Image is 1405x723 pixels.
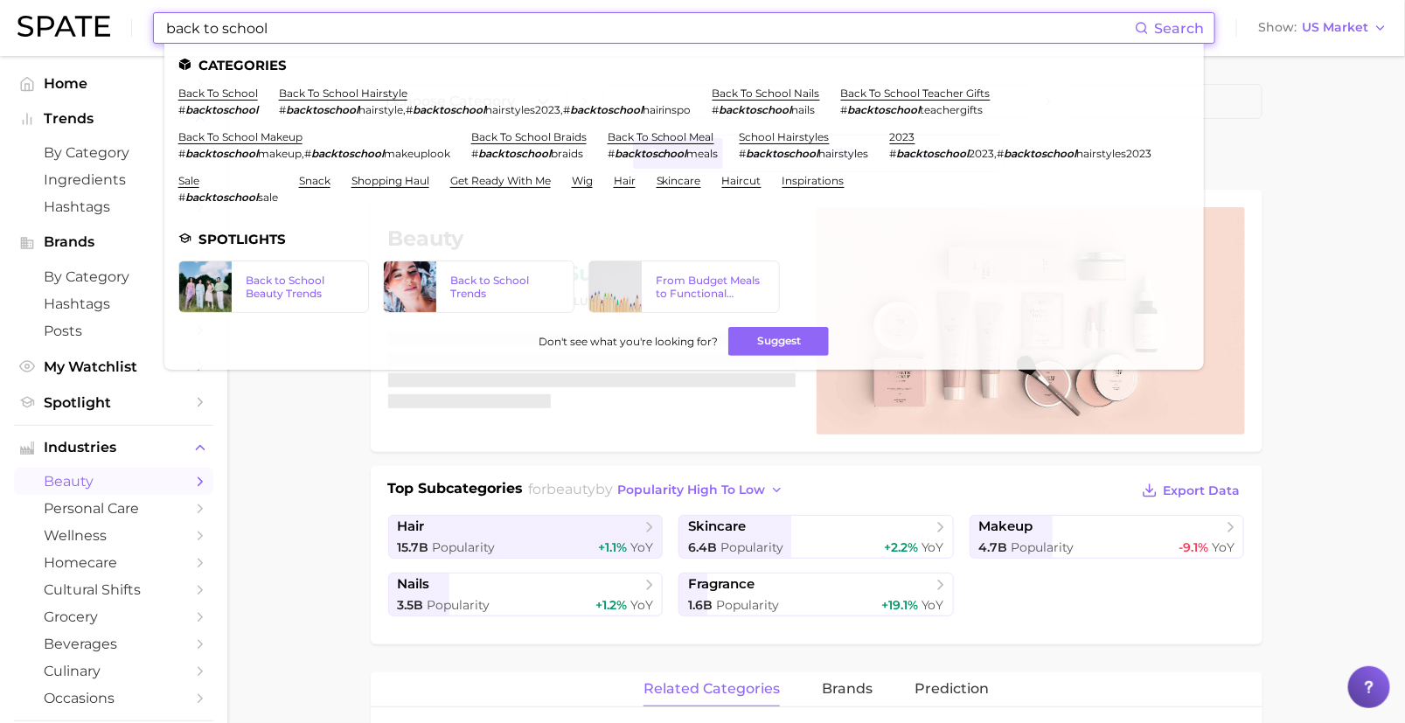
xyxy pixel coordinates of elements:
span: Search [1154,20,1204,37]
em: backtoschool [286,103,358,116]
a: Posts [14,317,213,344]
a: grocery [14,603,213,630]
span: beauty [546,481,595,497]
a: cultural shifts [14,576,213,603]
span: YoY [922,539,944,555]
span: # [563,103,570,116]
a: hair [614,174,636,187]
button: popularity high to low [613,478,789,502]
span: makeuplook [384,147,450,160]
span: # [406,103,413,116]
span: hair [398,518,425,535]
span: culinary [44,663,184,679]
span: Popularity [428,597,490,613]
span: Export Data [1164,483,1241,498]
a: wellness [14,522,213,549]
h1: Top Subcategories [388,478,524,504]
a: hair15.7b Popularity+1.1% YoY [388,515,664,559]
a: Hashtags [14,193,213,220]
a: beverages [14,630,213,657]
a: inspirations [782,174,845,187]
span: Brands [44,234,184,250]
span: 6.4b [688,539,717,555]
a: get ready with me [450,174,551,187]
span: popularity high to low [617,483,765,497]
span: Popularity [433,539,496,555]
a: personal care [14,495,213,522]
span: +19.1% [881,597,918,613]
span: Show [1258,23,1297,32]
span: by Category [44,144,184,161]
em: backtoschool [311,147,384,160]
span: braids [551,147,583,160]
a: From Budget Meals to Functional Snacks: Food & Beverage Trends Shaping Consumer Behavior This Sch... [588,261,780,313]
span: # [471,147,478,160]
a: culinary [14,657,213,685]
span: # [178,147,185,160]
button: Brands [14,229,213,255]
span: Prediction [915,681,989,697]
span: Popularity [716,597,779,613]
span: # [304,147,311,160]
a: wig [572,174,593,187]
span: YoY [630,597,653,613]
span: Popularity [720,539,783,555]
em: backtoschool [615,147,687,160]
button: Export Data [1137,478,1244,503]
span: YoY [1212,539,1235,555]
em: backtoschool [478,147,551,160]
span: # [713,103,720,116]
span: 2023 [970,147,995,160]
button: Trends [14,106,213,132]
span: # [740,147,747,160]
a: makeup4.7b Popularity-9.1% YoY [970,515,1245,559]
span: +2.2% [884,539,918,555]
a: back to school hairstyle [279,87,407,100]
a: by Category [14,139,213,166]
a: snack [299,174,330,187]
span: fragrance [688,576,755,593]
em: backtoschool [747,147,819,160]
span: hairstyles2023 [1077,147,1152,160]
span: Posts [44,323,184,339]
a: back to school braids [471,130,587,143]
div: , [890,147,1152,160]
a: haircut [722,174,762,187]
span: for by [528,481,789,497]
span: 3.5b [398,597,424,613]
span: homecare [44,554,184,571]
span: Popularity [1012,539,1075,555]
a: back to school teacher gifts [841,87,991,100]
a: 2023 [890,130,915,143]
span: My Watchlist [44,358,184,375]
span: 15.7b [398,539,429,555]
span: wellness [44,527,184,544]
span: 4.7b [979,539,1008,555]
a: occasions [14,685,213,712]
em: backtoschool [897,147,970,160]
span: cultural shifts [44,581,184,598]
em: backtoschool [413,103,485,116]
a: sale [178,174,199,187]
a: Spotlight [14,389,213,416]
a: school hairstyles [740,130,830,143]
span: # [178,103,185,116]
a: nails3.5b Popularity+1.2% YoY [388,573,664,616]
div: Back to School Beauty Trends [246,274,355,300]
a: skincare6.4b Popularity+2.2% YoY [678,515,954,559]
span: occasions [44,690,184,706]
span: Hashtags [44,295,184,312]
span: +1.1% [598,539,627,555]
button: ShowUS Market [1254,17,1392,39]
a: back to school makeup [178,130,303,143]
a: Ingredients [14,166,213,193]
em: backtoschool [185,147,258,160]
span: Don't see what you're looking for? [539,335,718,348]
span: Spotlight [44,394,184,411]
span: US Market [1302,23,1368,32]
a: fragrance1.6b Popularity+19.1% YoY [678,573,954,616]
em: backtoschool [185,191,258,204]
span: # [279,103,286,116]
div: From Budget Meals to Functional Snacks: Food & Beverage Trends Shaping Consumer Behavior This Sch... [656,274,765,300]
span: YoY [630,539,653,555]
